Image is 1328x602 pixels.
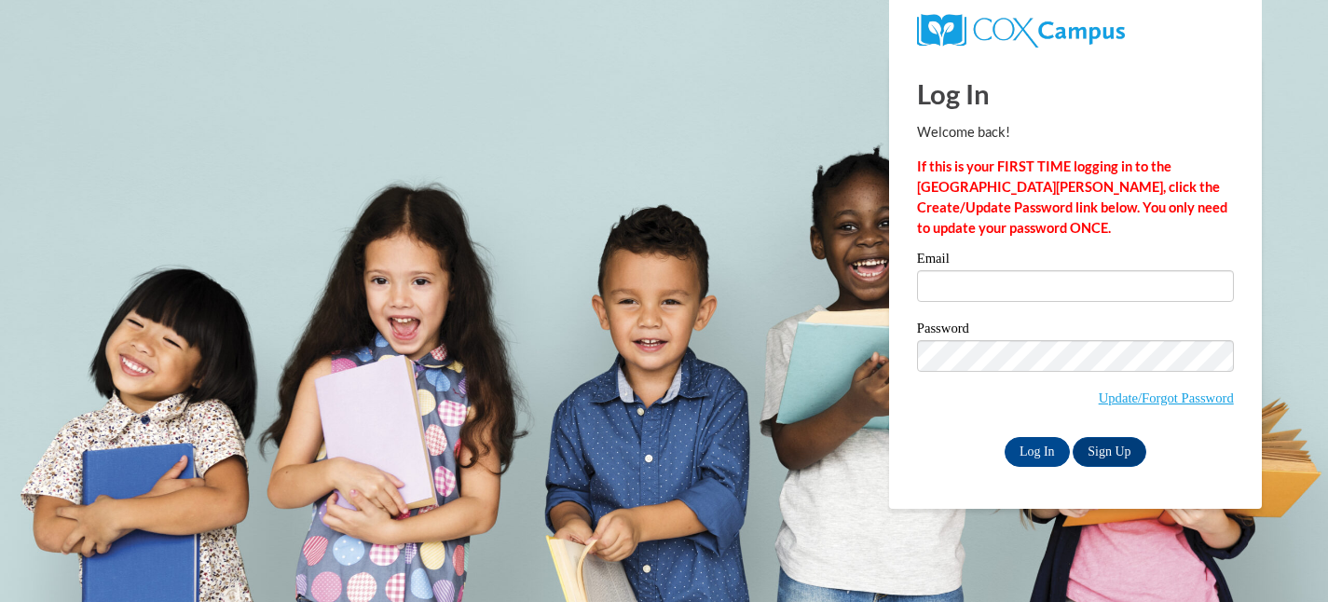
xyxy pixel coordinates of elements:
a: COX Campus [917,21,1125,37]
p: Welcome back! [917,122,1234,143]
label: Email [917,252,1234,270]
h1: Log In [917,75,1234,113]
strong: If this is your FIRST TIME logging in to the [GEOGRAPHIC_DATA][PERSON_NAME], click the Create/Upd... [917,158,1227,236]
a: Update/Forgot Password [1099,390,1234,405]
a: Sign Up [1073,437,1145,467]
input: Log In [1005,437,1070,467]
img: COX Campus [917,14,1125,48]
label: Password [917,322,1234,340]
